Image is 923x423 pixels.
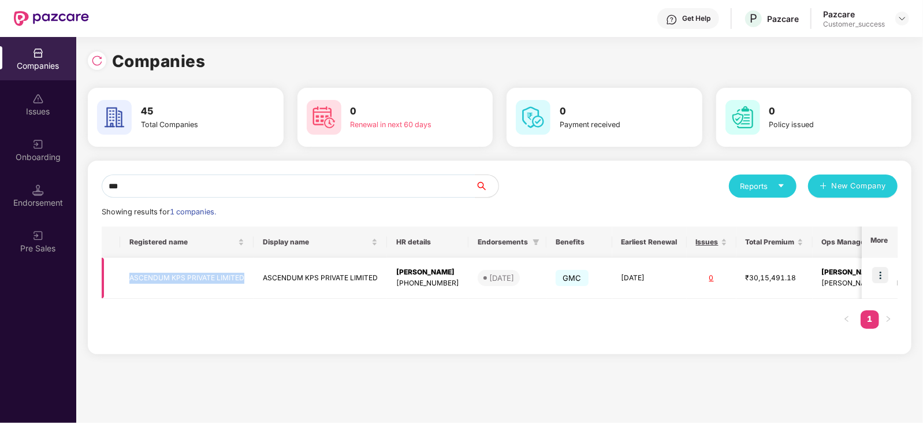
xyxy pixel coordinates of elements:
button: plusNew Company [808,175,898,198]
span: Showing results for [102,207,216,216]
span: GMC [556,270,589,286]
div: Pazcare [823,9,885,20]
li: Previous Page [838,310,856,329]
span: New Company [832,180,887,192]
img: svg+xml;base64,PHN2ZyBpZD0iQ29tcGFuaWVzIiB4bWxucz0iaHR0cDovL3d3dy53My5vcmcvMjAwMC9zdmciIHdpZHRoPS... [32,47,44,59]
div: [PHONE_NUMBER] [396,278,459,289]
h3: 0 [560,104,659,119]
button: right [879,310,898,329]
td: [DATE] [612,258,687,299]
img: svg+xml;base64,PHN2ZyB3aWR0aD0iMjAiIGhlaWdodD0iMjAiIHZpZXdCb3g9IjAgMCAyMCAyMCIgZmlsbD0ibm9uZSIgeG... [32,139,44,150]
span: Total Premium [746,238,795,247]
img: svg+xml;base64,PHN2ZyB3aWR0aD0iMjAiIGhlaWdodD0iMjAiIHZpZXdCb3g9IjAgMCAyMCAyMCIgZmlsbD0ibm9uZSIgeG... [32,230,44,242]
h3: 0 [769,104,869,119]
td: ASCENDUM KPS PRIVATE LIMITED [254,258,387,299]
span: Endorsements [478,238,528,247]
img: New Pazcare Logo [14,11,89,26]
li: Next Page [879,310,898,329]
div: Pazcare [767,13,799,24]
div: [PERSON_NAME] [396,267,459,278]
span: Registered name [129,238,236,247]
img: icon [872,267,888,283]
div: [DATE] [489,272,514,284]
span: 1 companies. [170,207,216,216]
h3: 0 [351,104,450,119]
span: search [475,181,498,191]
div: ₹30,15,491.18 [746,273,803,284]
span: Display name [263,238,369,247]
img: svg+xml;base64,PHN2ZyB3aWR0aD0iMTQuNSIgaGVpZ2h0PSIxNC41IiB2aWV3Qm94PSIwIDAgMTYgMTYiIGZpbGw9Im5vbm... [32,184,44,196]
th: Registered name [120,227,254,258]
h3: 45 [141,104,240,119]
th: Total Premium [736,227,813,258]
button: left [838,310,856,329]
div: Get Help [682,14,710,23]
img: svg+xml;base64,PHN2ZyBpZD0iRHJvcGRvd24tMzJ4MzIiIHhtbG5zPSJodHRwOi8vd3d3LnczLm9yZy8yMDAwL3N2ZyIgd2... [898,14,907,23]
img: svg+xml;base64,PHN2ZyB4bWxucz0iaHR0cDovL3d3dy53My5vcmcvMjAwMC9zdmciIHdpZHRoPSI2MCIgaGVpZ2h0PSI2MC... [307,100,341,135]
div: Customer_success [823,20,885,29]
button: search [475,175,499,198]
span: Issues [696,238,719,247]
th: Benefits [546,227,612,258]
span: filter [530,235,542,249]
div: 0 [696,273,727,284]
img: svg+xml;base64,PHN2ZyBpZD0iUmVsb2FkLTMyeDMyIiB4bWxucz0iaHR0cDovL3d3dy53My5vcmcvMjAwMC9zdmciIHdpZH... [91,55,103,66]
td: ASCENDUM KPS PRIVATE LIMITED [120,258,254,299]
div: Payment received [560,119,659,131]
li: 1 [861,310,879,329]
img: svg+xml;base64,PHN2ZyB4bWxucz0iaHR0cDovL3d3dy53My5vcmcvMjAwMC9zdmciIHdpZHRoPSI2MCIgaGVpZ2h0PSI2MC... [97,100,132,135]
div: Reports [740,180,785,192]
th: Earliest Renewal [612,227,687,258]
span: P [750,12,757,25]
h1: Companies [112,49,206,74]
span: filter [533,239,539,246]
span: plus [820,182,827,191]
th: More [862,227,898,258]
img: svg+xml;base64,PHN2ZyB4bWxucz0iaHR0cDovL3d3dy53My5vcmcvMjAwMC9zdmciIHdpZHRoPSI2MCIgaGVpZ2h0PSI2MC... [516,100,550,135]
div: Policy issued [769,119,869,131]
th: HR details [387,227,468,258]
div: Renewal in next 60 days [351,119,450,131]
img: svg+xml;base64,PHN2ZyBpZD0iSXNzdWVzX2Rpc2FibGVkIiB4bWxucz0iaHR0cDovL3d3dy53My5vcmcvMjAwMC9zdmciIH... [32,93,44,105]
span: caret-down [777,182,785,190]
span: left [843,316,850,322]
img: svg+xml;base64,PHN2ZyBpZD0iSGVscC0zMngzMiIgeG1sbnM9Imh0dHA6Ly93d3cudzMub3JnLzIwMDAvc3ZnIiB3aWR0aD... [666,14,678,25]
span: right [885,316,892,322]
div: Total Companies [141,119,240,131]
a: 1 [861,310,879,328]
th: Issues [687,227,736,258]
th: Display name [254,227,387,258]
img: svg+xml;base64,PHN2ZyB4bWxucz0iaHR0cDovL3d3dy53My5vcmcvMjAwMC9zdmciIHdpZHRoPSI2MCIgaGVpZ2h0PSI2MC... [725,100,760,135]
